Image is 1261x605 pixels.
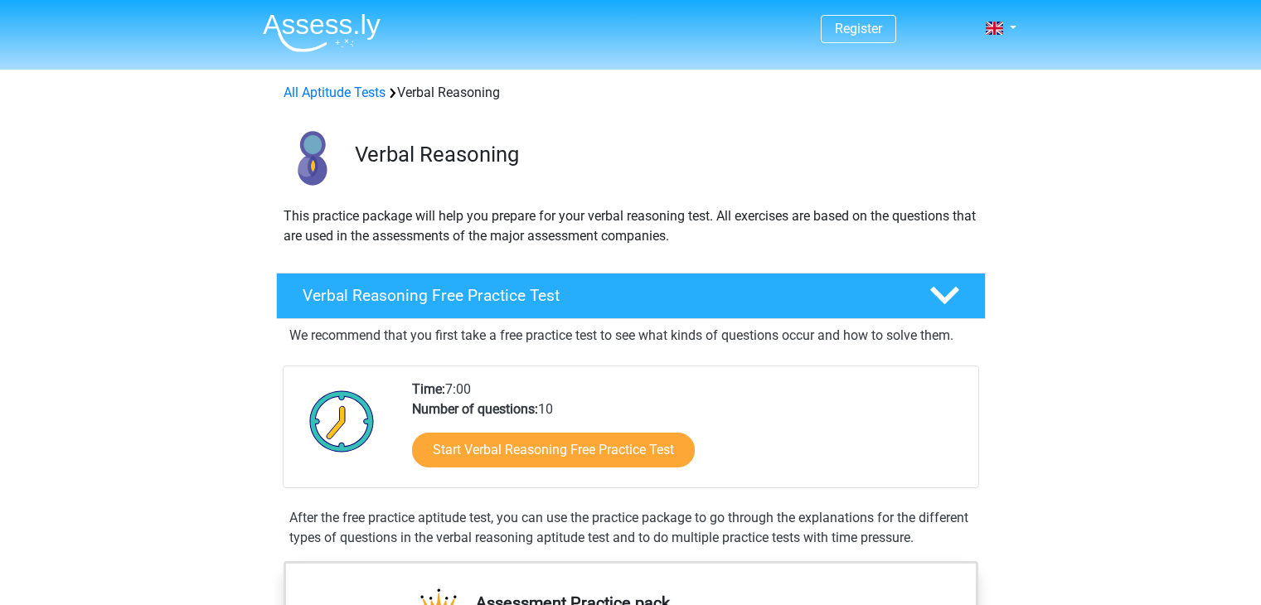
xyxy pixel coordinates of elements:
[412,401,538,417] b: Number of questions:
[303,286,903,305] h4: Verbal Reasoning Free Practice Test
[283,508,979,548] div: After the free practice aptitude test, you can use the practice package to go through the explana...
[835,21,882,36] a: Register
[300,380,384,462] img: Clock
[269,273,992,319] a: Verbal Reasoning Free Practice Test
[400,380,977,487] div: 7:00 10
[277,83,985,103] div: Verbal Reasoning
[355,142,972,167] h3: Verbal Reasoning
[289,326,972,346] p: We recommend that you first take a free practice test to see what kinds of questions occur and ho...
[284,206,978,246] p: This practice package will help you prepare for your verbal reasoning test. All exercises are bas...
[263,13,381,52] img: Assessly
[412,381,445,397] b: Time:
[284,85,386,100] a: All Aptitude Tests
[277,123,347,193] img: verbal reasoning
[412,433,695,467] a: Start Verbal Reasoning Free Practice Test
